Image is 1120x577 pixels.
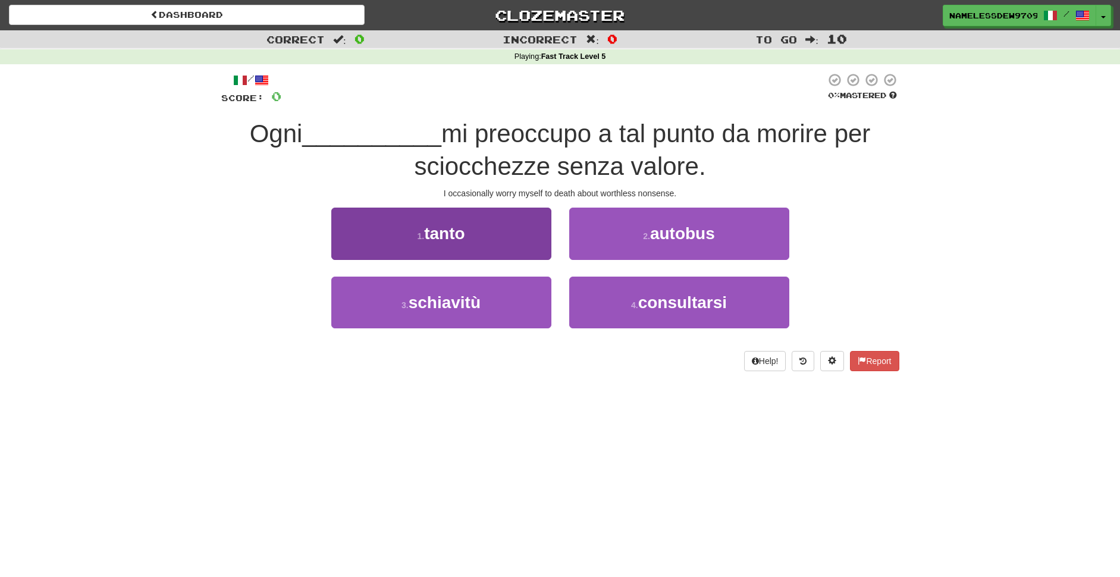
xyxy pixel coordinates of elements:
[266,33,325,45] span: Correct
[250,120,303,148] span: Ogni
[569,208,789,259] button: 2.autobus
[827,32,847,46] span: 10
[221,93,264,103] span: Score:
[221,187,899,199] div: I occasionally worry myself to death about worthless nonsense.
[417,231,424,241] small: 1 .
[650,224,715,243] span: autobus
[333,35,346,45] span: :
[638,293,727,312] span: consultarsi
[331,208,551,259] button: 1.tanto
[569,277,789,328] button: 4.consultarsi
[409,293,481,312] span: schiavitù
[755,33,797,45] span: To go
[382,5,738,26] a: Clozemaster
[805,35,818,45] span: :
[302,120,441,148] span: __________
[607,32,617,46] span: 0
[271,89,281,104] span: 0
[586,35,599,45] span: :
[401,300,409,310] small: 3 .
[221,73,281,87] div: /
[9,5,365,25] a: Dashboard
[331,277,551,328] button: 3.schiavitù
[541,52,606,61] strong: Fast Track Level 5
[943,5,1096,26] a: NamelessDew9709 /
[503,33,578,45] span: Incorrect
[631,300,638,310] small: 4 .
[424,224,465,243] span: tanto
[949,10,1037,21] span: NamelessDew9709
[1063,10,1069,18] span: /
[354,32,365,46] span: 0
[828,90,840,100] span: 0 %
[850,351,899,371] button: Report
[643,231,650,241] small: 2 .
[792,351,814,371] button: Round history (alt+y)
[826,90,899,101] div: Mastered
[744,351,786,371] button: Help!
[414,120,870,180] span: mi preoccupo a tal punto da morire per sciocchezze senza valore.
